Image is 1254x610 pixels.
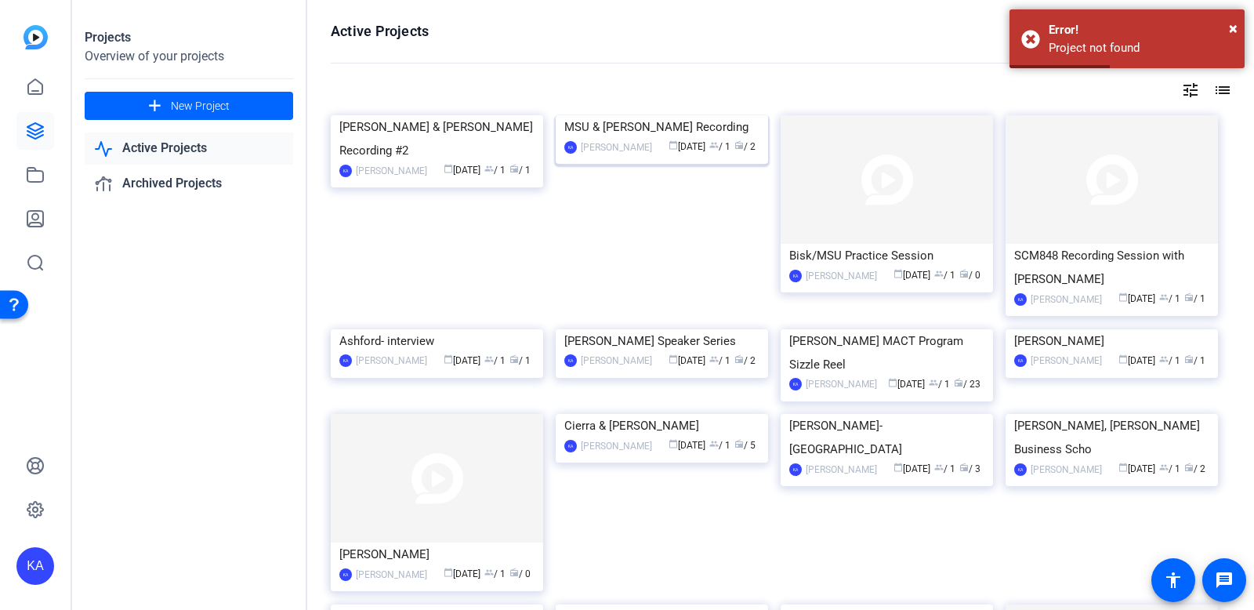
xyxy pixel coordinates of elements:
[339,568,352,581] div: KA
[1181,81,1200,100] mat-icon: tune
[1118,292,1128,302] span: calendar_today
[1118,463,1155,474] span: [DATE]
[1159,292,1169,302] span: group
[85,133,293,165] a: Active Projects
[1031,292,1102,307] div: [PERSON_NAME]
[893,463,930,474] span: [DATE]
[789,463,802,476] div: KA
[789,270,802,282] div: KA
[709,140,719,150] span: group
[564,414,759,438] div: Cierra & [PERSON_NAME]
[1212,81,1230,100] mat-icon: list
[669,440,705,451] span: [DATE]
[581,353,652,369] div: [PERSON_NAME]
[893,269,903,278] span: calendar_today
[484,165,506,176] span: / 1
[1184,355,1205,366] span: / 1
[509,165,531,176] span: / 1
[934,463,944,472] span: group
[789,329,984,376] div: [PERSON_NAME] MACT Program Sizzle Reel
[444,164,453,173] span: calendar_today
[1049,21,1233,39] div: Error!
[709,440,730,451] span: / 1
[734,439,744,448] span: radio
[85,168,293,200] a: Archived Projects
[709,439,719,448] span: group
[509,568,519,577] span: radio
[1014,354,1027,367] div: KA
[669,140,678,150] span: calendar_today
[709,354,719,364] span: group
[444,355,480,366] span: [DATE]
[959,463,969,472] span: radio
[444,568,480,579] span: [DATE]
[734,140,744,150] span: radio
[85,47,293,66] div: Overview of your projects
[1184,354,1194,364] span: radio
[85,92,293,120] button: New Project
[356,353,427,369] div: [PERSON_NAME]
[934,270,955,281] span: / 1
[954,379,980,390] span: / 23
[1014,463,1027,476] div: KA
[564,115,759,139] div: MSU & [PERSON_NAME] Recording
[1014,329,1209,353] div: [PERSON_NAME]
[1184,293,1205,304] span: / 1
[934,463,955,474] span: / 1
[509,164,519,173] span: radio
[1049,39,1233,57] div: Project not found
[564,440,577,452] div: KA
[734,141,756,152] span: / 2
[888,378,897,387] span: calendar_today
[734,355,756,366] span: / 2
[85,28,293,47] div: Projects
[806,376,877,392] div: [PERSON_NAME]
[24,25,48,49] img: blue-gradient.svg
[1164,571,1183,590] mat-icon: accessibility
[1159,354,1169,364] span: group
[789,414,984,461] div: [PERSON_NAME]- [GEOGRAPHIC_DATA]
[484,354,494,364] span: group
[929,378,938,387] span: group
[564,354,577,367] div: KA
[789,244,984,267] div: Bisk/MSU Practice Session
[356,567,427,583] div: [PERSON_NAME]
[888,379,925,390] span: [DATE]
[934,269,944,278] span: group
[564,329,759,353] div: [PERSON_NAME] Speaker Series
[509,354,519,364] span: radio
[171,98,230,114] span: New Project
[581,438,652,454] div: [PERSON_NAME]
[959,270,980,281] span: / 0
[339,329,535,353] div: Ashford- interview
[1031,353,1102,369] div: [PERSON_NAME]
[1229,16,1238,40] button: Close
[1014,293,1027,306] div: KA
[339,115,535,162] div: [PERSON_NAME] & [PERSON_NAME] Recording #2
[1014,244,1209,291] div: SCM848 Recording Session with [PERSON_NAME]
[1184,292,1194,302] span: radio
[1184,463,1205,474] span: / 2
[789,378,802,390] div: KA
[669,439,678,448] span: calendar_today
[339,165,352,177] div: KA
[1031,462,1102,477] div: [PERSON_NAME]
[669,141,705,152] span: [DATE]
[1118,463,1128,472] span: calendar_today
[444,165,480,176] span: [DATE]
[1184,463,1194,472] span: radio
[893,463,903,472] span: calendar_today
[959,269,969,278] span: radio
[484,568,506,579] span: / 1
[734,440,756,451] span: / 5
[669,355,705,366] span: [DATE]
[806,268,877,284] div: [PERSON_NAME]
[954,378,963,387] span: radio
[734,354,744,364] span: radio
[1159,463,1169,472] span: group
[484,355,506,366] span: / 1
[709,141,730,152] span: / 1
[145,96,165,116] mat-icon: add
[669,354,678,364] span: calendar_today
[444,354,453,364] span: calendar_today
